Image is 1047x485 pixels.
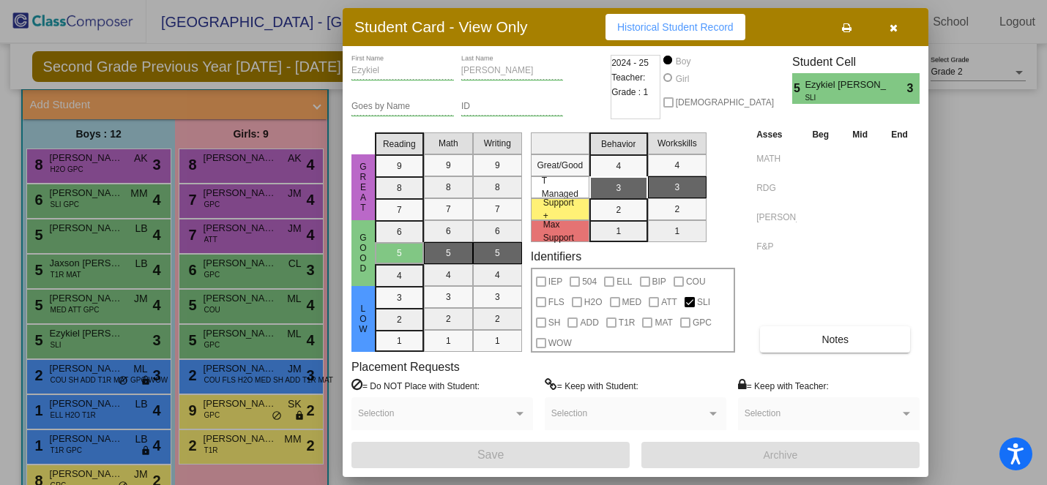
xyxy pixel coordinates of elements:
[611,85,648,99] span: Grade : 1
[622,293,642,311] span: MED
[548,293,565,311] span: FLS
[477,448,504,461] span: Save
[357,233,370,274] span: Good
[611,56,649,70] span: 2024 - 25
[351,102,454,112] input: goes by name
[606,14,745,40] button: Historical Student Record
[351,378,480,393] label: = Do NOT Place with Student:
[531,249,581,263] label: Identifiers
[611,70,645,85] span: Teacher:
[756,148,797,170] input: assessment
[351,442,630,468] button: Save
[548,314,561,331] span: SH
[641,442,920,468] button: Archive
[753,127,800,143] th: Asses
[792,55,920,69] h3: Student Cell
[357,162,370,213] span: Great
[756,236,797,257] input: assessment
[652,273,666,290] span: BIP
[584,293,603,311] span: H2O
[548,334,572,352] span: WOW
[675,55,691,68] div: Boy
[548,273,562,290] span: IEP
[738,378,829,393] label: = Keep with Teacher:
[841,127,879,143] th: Mid
[545,378,638,393] label: = Keep with Student:
[351,360,460,374] label: Placement Requests
[821,334,849,345] span: Notes
[357,304,370,334] span: Low
[619,314,636,331] span: T1R
[756,206,797,228] input: assessment
[676,94,774,111] span: [DEMOGRAPHIC_DATA]
[697,293,710,311] span: SLI
[580,314,598,331] span: ADD
[617,21,734,33] span: Historical Student Record
[760,326,910,353] button: Notes
[756,177,797,199] input: assessment
[655,314,672,331] span: MAT
[582,273,597,290] span: 504
[354,18,528,36] h3: Student Card - View Only
[907,80,920,97] span: 3
[661,293,677,311] span: ATT
[805,78,886,92] span: Ezykiel [PERSON_NAME]
[686,273,706,290] span: COU
[616,273,632,290] span: ELL
[805,92,876,103] span: SLI
[800,127,841,143] th: Beg
[693,314,712,331] span: GPC
[675,72,690,86] div: Girl
[764,449,798,461] span: Archive
[879,127,920,143] th: End
[792,80,805,97] span: 5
